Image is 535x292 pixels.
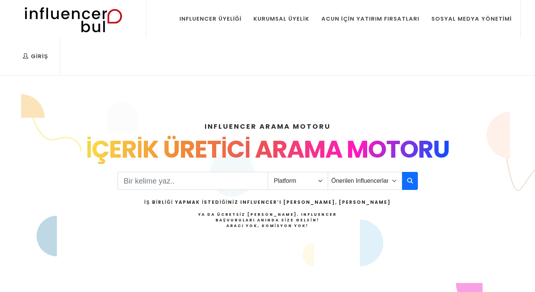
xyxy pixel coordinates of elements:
[23,52,48,60] div: Giriş
[24,131,511,167] div: İÇERİK ÜRETİCİ ARAMA MOTORU
[253,15,309,23] div: Kurumsal Üyelik
[144,212,390,229] h4: Ya da Ücretsiz [PERSON_NAME], Influencer Başvuruları Anında Size Gelsin!
[321,15,419,23] div: Acun İçin Yatırım Fırsatları
[179,15,242,23] div: Influencer Üyeliği
[24,121,511,131] h4: INFLUENCER ARAMA MOTORU
[431,15,512,23] div: Sosyal Medya Yönetimi
[144,199,390,206] h2: İş Birliği Yapmak İstediğiniz Influencer’ı [PERSON_NAME], [PERSON_NAME]
[17,38,54,75] a: Giriş
[226,223,309,229] strong: Aracı Yok, Komisyon Yok!
[118,172,268,190] input: Search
